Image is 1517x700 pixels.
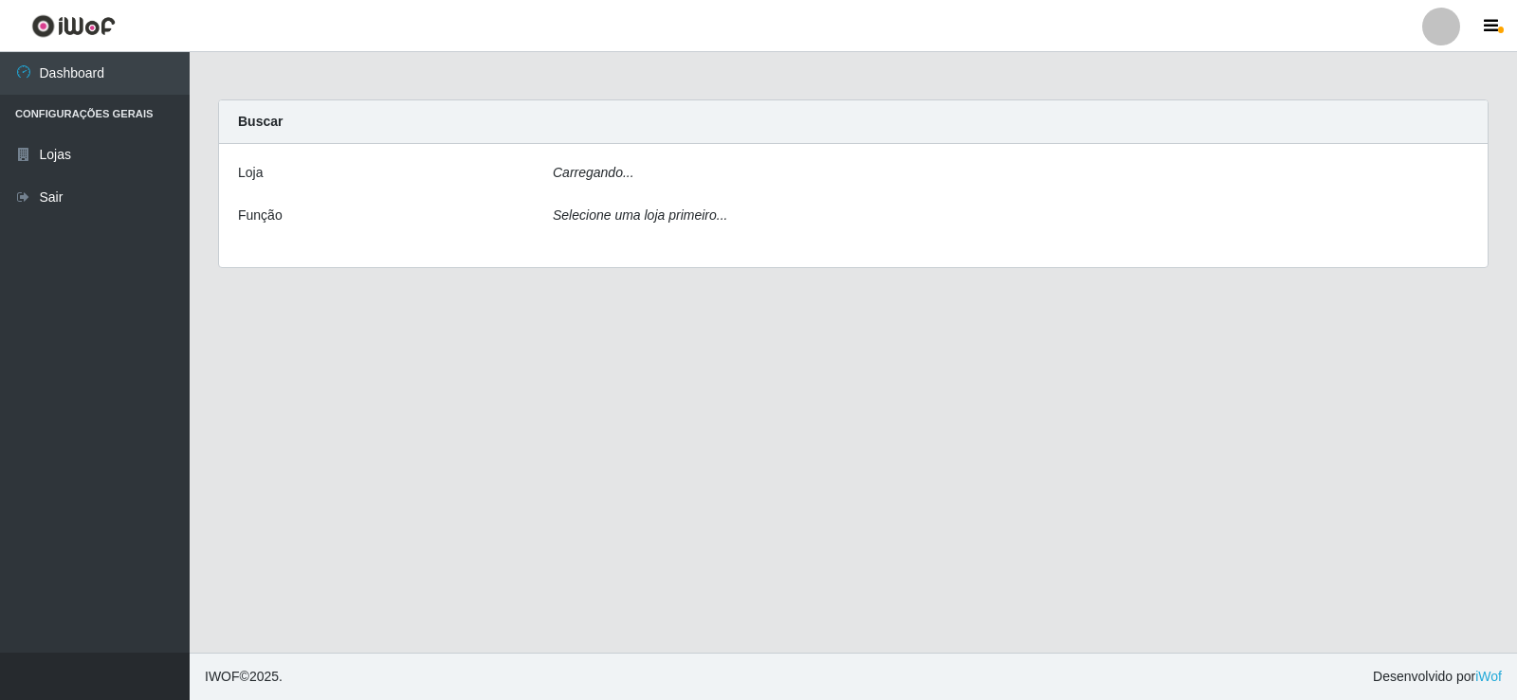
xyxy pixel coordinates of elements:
[238,114,283,129] strong: Buscar
[553,207,727,223] i: Selecione uma loja primeiro...
[238,206,283,225] label: Função
[553,165,634,180] i: Carregando...
[205,667,283,687] span: © 2025 .
[31,14,116,38] img: CoreUI Logo
[1475,669,1502,684] a: iWof
[1373,667,1502,687] span: Desenvolvido por
[238,163,263,183] label: Loja
[205,669,240,684] span: IWOF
